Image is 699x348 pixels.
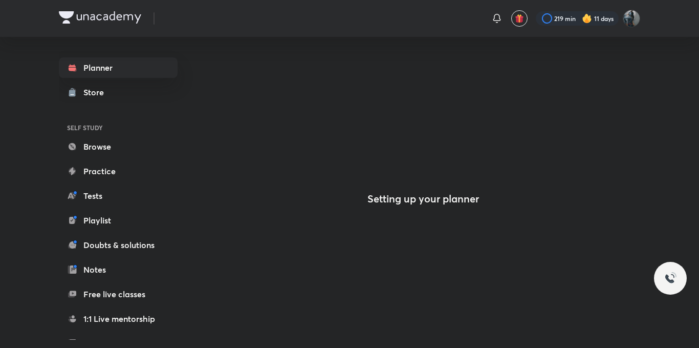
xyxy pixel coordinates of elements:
h4: Setting up your planner [367,193,479,205]
a: Planner [59,57,178,78]
img: ttu [664,272,676,284]
a: Practice [59,161,178,181]
img: avatar [515,14,524,23]
h6: SELF STUDY [59,119,178,136]
a: Tests [59,186,178,206]
img: Company Logo [59,11,141,24]
a: 1:1 Live mentorship [59,309,178,329]
a: Notes [59,259,178,280]
a: Free live classes [59,284,178,304]
a: Browse [59,136,178,157]
a: Playlist [59,210,178,231]
a: Store [59,82,178,103]
button: avatar [511,10,528,27]
a: Company Logo [59,11,141,26]
div: Store [83,86,110,98]
img: Komal [623,10,640,27]
a: Doubts & solutions [59,235,178,255]
img: streak [582,13,592,24]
